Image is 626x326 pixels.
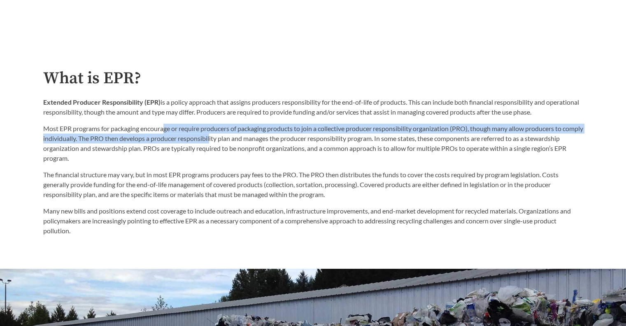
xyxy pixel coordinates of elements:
[43,170,583,199] p: The financial structure may vary, but in most EPR programs producers pay fees to the PRO. The PRO...
[43,69,583,88] h2: What is EPR?
[43,98,161,106] strong: Extended Producer Responsibility (EPR)
[43,206,583,236] p: Many new bills and positions extend cost coverage to include outreach and education, infrastructu...
[43,124,583,163] p: Most EPR programs for packaging encourage or require producers of packaging products to join a co...
[43,97,583,117] p: is a policy approach that assigns producers responsibility for the end-of-life of products. This ...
